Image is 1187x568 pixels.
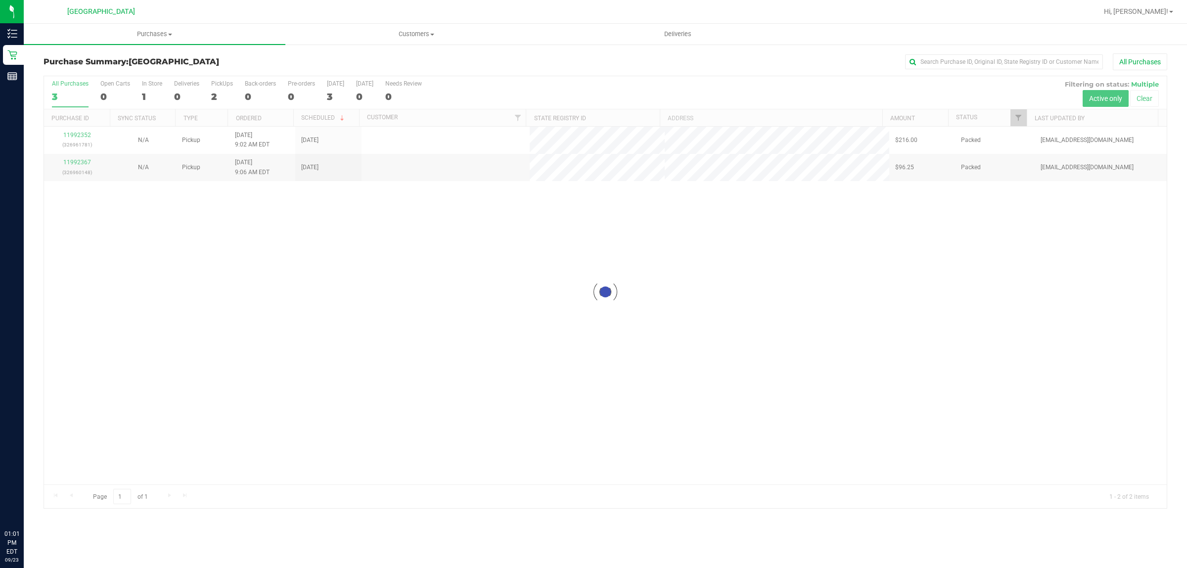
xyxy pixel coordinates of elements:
[4,529,19,556] p: 01:01 PM EDT
[285,24,547,45] a: Customers
[44,57,418,66] h3: Purchase Summary:
[24,24,285,45] a: Purchases
[29,487,41,499] iframe: Resource center unread badge
[67,7,135,16] span: [GEOGRAPHIC_DATA]
[547,24,809,45] a: Deliveries
[24,30,285,39] span: Purchases
[651,30,705,39] span: Deliveries
[7,71,17,81] inline-svg: Reports
[7,50,17,60] inline-svg: Retail
[7,29,17,39] inline-svg: Inventory
[10,489,40,519] iframe: Resource center
[905,54,1103,69] input: Search Purchase ID, Original ID, State Registry ID or Customer Name...
[1104,7,1168,15] span: Hi, [PERSON_NAME]!
[1113,53,1167,70] button: All Purchases
[129,57,219,66] span: [GEOGRAPHIC_DATA]
[286,30,547,39] span: Customers
[4,556,19,564] p: 09/23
